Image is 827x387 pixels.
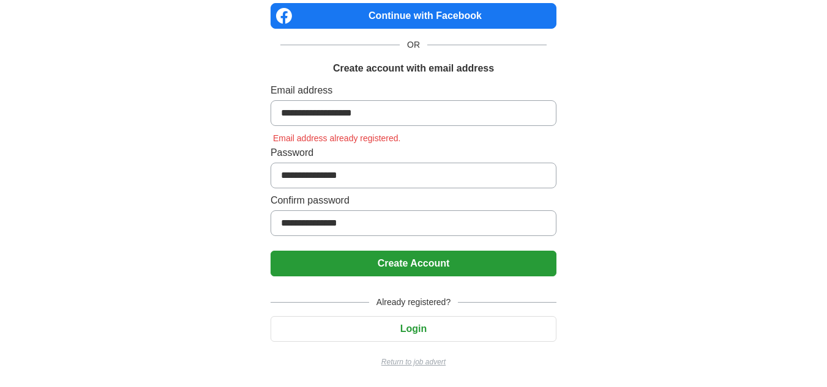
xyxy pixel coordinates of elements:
a: Return to job advert [271,356,556,367]
button: Login [271,316,556,342]
a: Login [271,323,556,334]
button: Create Account [271,251,556,276]
span: Already registered? [369,296,458,309]
span: Email address already registered. [271,133,403,143]
h1: Create account with email address [333,61,494,76]
span: OR [400,39,427,51]
label: Email address [271,83,556,98]
label: Password [271,146,556,160]
a: Continue with Facebook [271,3,556,29]
label: Confirm password [271,193,556,208]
